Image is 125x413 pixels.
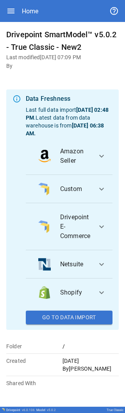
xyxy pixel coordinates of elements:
p: / [62,342,119,350]
h6: Drivepoint SmartModel™ v5.0.2 - True Classic - New2 [6,28,119,53]
img: data_logo [38,258,51,271]
img: data_logo [38,183,49,195]
span: v 5.0.2 [47,408,56,412]
p: Shared With [6,379,62,387]
span: Custom [60,184,91,194]
p: By [PERSON_NAME] [62,365,119,373]
div: Model [36,408,56,412]
p: Last full data import . Latest data from data warehouse is from [26,106,112,137]
button: data_logoDrivepoint E-Commerce [26,203,112,250]
span: expand_more [97,222,106,231]
span: expand_more [97,151,106,161]
p: Folder [6,342,62,350]
div: Data Freshness [26,94,112,104]
span: expand_more [97,260,106,269]
span: expand_more [97,288,106,297]
h6: Last modified [DATE] 07:09 PM [6,53,119,62]
button: Go To Data Import [26,311,112,325]
h6: By [6,62,119,71]
div: Home [22,7,38,15]
span: Amazon Seller [60,147,91,166]
span: Netsuite [60,260,91,269]
p: [DATE] [62,357,119,365]
span: Drivepoint E-Commerce [60,213,91,241]
div: True Classic [107,408,123,412]
button: data_logoNetsuite [26,250,112,278]
span: Shopify [60,288,91,297]
button: data_logoCustom [26,175,112,203]
button: data_logoShopify [26,278,112,307]
b: [DATE] 06:38 AM . [26,122,104,136]
span: expand_more [97,184,106,194]
img: data_logo [38,286,51,299]
img: data_logo [38,220,49,233]
button: data_logoAmazon Seller [26,137,112,175]
div: Drivepoint [6,408,35,412]
p: Created [6,357,62,365]
img: data_logo [38,150,51,162]
span: v 6.0.106 [22,408,35,412]
b: [DATE] 02:48 PM [26,107,109,121]
img: Drivepoint [2,408,5,411]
